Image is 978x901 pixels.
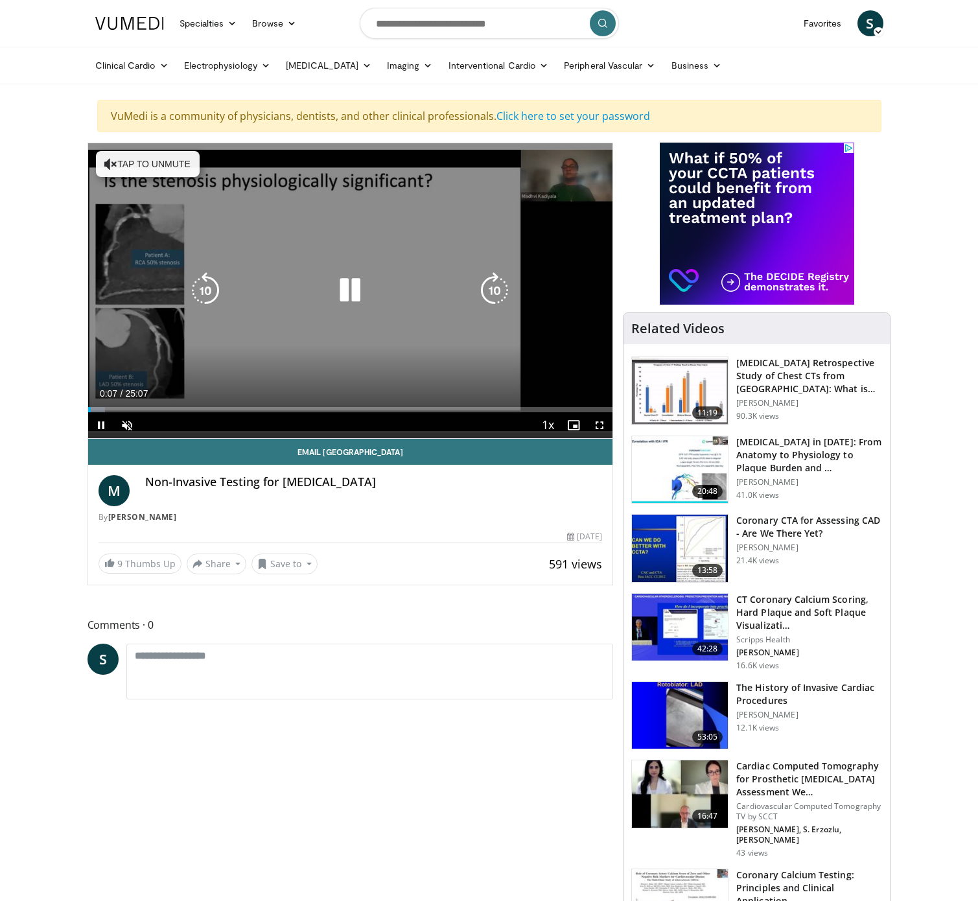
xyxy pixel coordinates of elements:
[87,53,176,78] a: Clinical Cardio
[736,635,882,645] p: Scripps Health
[172,10,245,36] a: Specialties
[441,53,557,78] a: Interventional Cardio
[535,412,561,438] button: Playback Rate
[632,760,728,828] img: ef7db2a5-b9e3-4d5d-833d-8dc40dd7331b.150x105_q85_crop-smart_upscale.jpg
[100,388,117,399] span: 0:07
[631,681,882,750] a: 53:05 The History of Invasive Cardiac Procedures [PERSON_NAME] 12.1K views
[251,554,318,574] button: Save to
[736,801,882,822] p: Cardiovascular Computed Tomography TV by SCCT
[631,760,882,858] a: 16:47 Cardiac Computed Tomography for Prosthetic [MEDICAL_DATA] Assessment We… Cardiovascular Com...
[244,10,304,36] a: Browse
[99,511,603,523] div: By
[857,10,883,36] a: S
[631,514,882,583] a: 13:58 Coronary CTA for Assessing CAD - Are We There Yet? [PERSON_NAME] 21.4K views
[736,398,882,408] p: [PERSON_NAME]
[88,439,613,465] a: Email [GEOGRAPHIC_DATA]
[125,388,148,399] span: 25:07
[632,682,728,749] img: a9c9c892-6047-43b2-99ef-dda026a14e5f.150x105_q85_crop-smart_upscale.jpg
[631,436,882,504] a: 20:48 [MEDICAL_DATA] in [DATE]: From Anatomy to Physiology to Plaque Burden and … [PERSON_NAME] 4...
[736,593,882,632] h3: CT Coronary Calcium Scoring, Hard Plaque and Soft Plaque Visualizati…
[88,143,613,439] video-js: Video Player
[692,406,723,419] span: 11:19
[145,475,603,489] h4: Non-Invasive Testing for [MEDICAL_DATA]
[692,731,723,743] span: 53:05
[736,357,882,395] h3: [MEDICAL_DATA] Retrospective Study of Chest CTs from [GEOGRAPHIC_DATA]: What is the Re…
[87,644,119,675] a: S
[736,490,779,500] p: 41.0K views
[587,412,612,438] button: Fullscreen
[736,825,882,845] p: [PERSON_NAME], S. Erzozlu, [PERSON_NAME]
[121,388,123,399] span: /
[736,760,882,799] h3: Cardiac Computed Tomography for Prosthetic [MEDICAL_DATA] Assessment We…
[87,616,614,633] span: Comments 0
[88,412,114,438] button: Pause
[632,515,728,582] img: 34b2b9a4-89e5-4b8c-b553-8a638b61a706.150x105_q85_crop-smart_upscale.jpg
[97,100,881,132] div: VuMedi is a community of physicians, dentists, and other clinical professionals.
[632,594,728,661] img: 4ea3ec1a-320e-4f01-b4eb-a8bc26375e8f.150x105_q85_crop-smart_upscale.jpg
[187,554,247,574] button: Share
[736,477,882,487] p: [PERSON_NAME]
[736,710,882,720] p: [PERSON_NAME]
[631,593,882,671] a: 42:28 CT Coronary Calcium Scoring, Hard Plaque and Soft Plaque Visualizati… Scripps Health [PERSO...
[632,436,728,504] img: 823da73b-7a00-425d-bb7f-45c8b03b10c3.150x105_q85_crop-smart_upscale.jpg
[736,556,779,566] p: 21.4K views
[632,357,728,425] img: c2eb46a3-50d3-446d-a553-a9f8510c7760.150x105_q85_crop-smart_upscale.jpg
[99,554,181,574] a: 9 Thumbs Up
[631,321,725,336] h4: Related Videos
[692,564,723,577] span: 13:58
[549,556,602,572] span: 591 views
[379,53,441,78] a: Imaging
[660,143,854,305] iframe: Advertisement
[736,543,882,553] p: [PERSON_NAME]
[736,848,768,858] p: 43 views
[692,485,723,498] span: 20:48
[736,723,779,733] p: 12.1K views
[99,475,130,506] a: M
[556,53,663,78] a: Peripheral Vascular
[736,661,779,671] p: 16.6K views
[176,53,278,78] a: Electrophysiology
[360,8,619,39] input: Search topics, interventions
[561,412,587,438] button: Enable picture-in-picture mode
[96,151,200,177] button: Tap to unmute
[736,436,882,474] h3: [MEDICAL_DATA] in [DATE]: From Anatomy to Physiology to Plaque Burden and …
[664,53,730,78] a: Business
[692,810,723,823] span: 16:47
[736,411,779,421] p: 90.3K views
[736,514,882,540] h3: Coronary CTA for Assessing CAD - Are We There Yet?
[88,407,613,412] div: Progress Bar
[117,557,122,570] span: 9
[496,109,650,123] a: Click here to set your password
[736,681,882,707] h3: The History of Invasive Cardiac Procedures
[114,412,140,438] button: Unmute
[736,648,882,658] p: [PERSON_NAME]
[108,511,177,522] a: [PERSON_NAME]
[567,531,602,543] div: [DATE]
[631,357,882,425] a: 11:19 [MEDICAL_DATA] Retrospective Study of Chest CTs from [GEOGRAPHIC_DATA]: What is the Re… [PE...
[796,10,850,36] a: Favorites
[692,642,723,655] span: 42:28
[278,53,379,78] a: [MEDICAL_DATA]
[95,17,164,30] img: VuMedi Logo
